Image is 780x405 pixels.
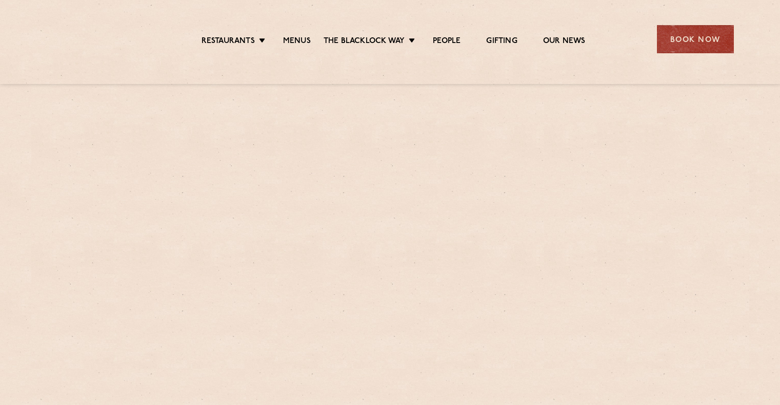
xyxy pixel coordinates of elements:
[324,36,405,48] a: The Blacklock Way
[543,36,586,48] a: Our News
[657,25,734,53] div: Book Now
[486,36,517,48] a: Gifting
[433,36,461,48] a: People
[47,10,135,69] img: svg%3E
[202,36,255,48] a: Restaurants
[283,36,311,48] a: Menus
